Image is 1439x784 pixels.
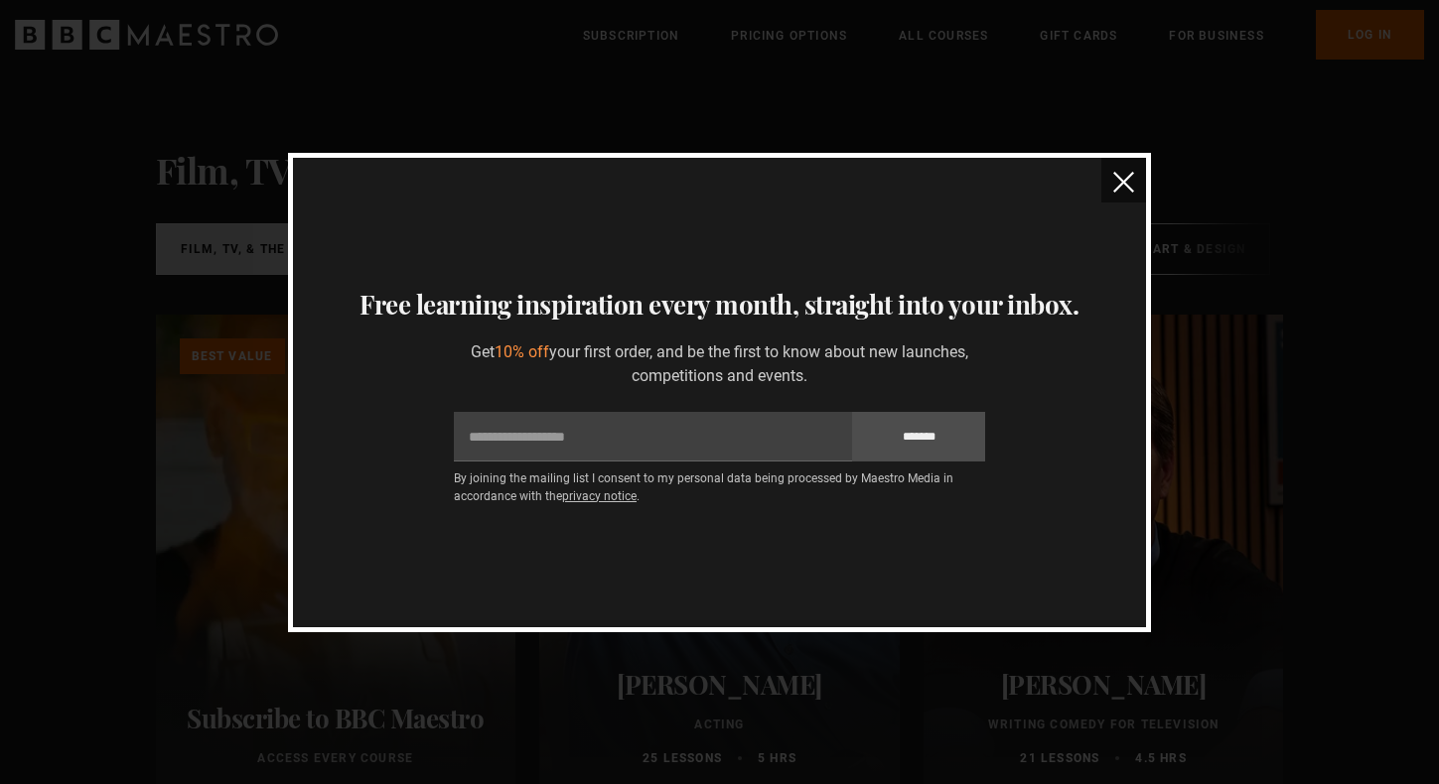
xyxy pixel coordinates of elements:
a: privacy notice [562,489,637,503]
button: close [1101,158,1146,202]
p: Get your first order, and be the first to know about new launches, competitions and events. [454,340,985,388]
span: 10% off [495,342,549,361]
p: By joining the mailing list I consent to my personal data being processed by Maestro Media in acc... [454,469,985,505]
h3: Free learning inspiration every month, straight into your inbox. [317,285,1122,325]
